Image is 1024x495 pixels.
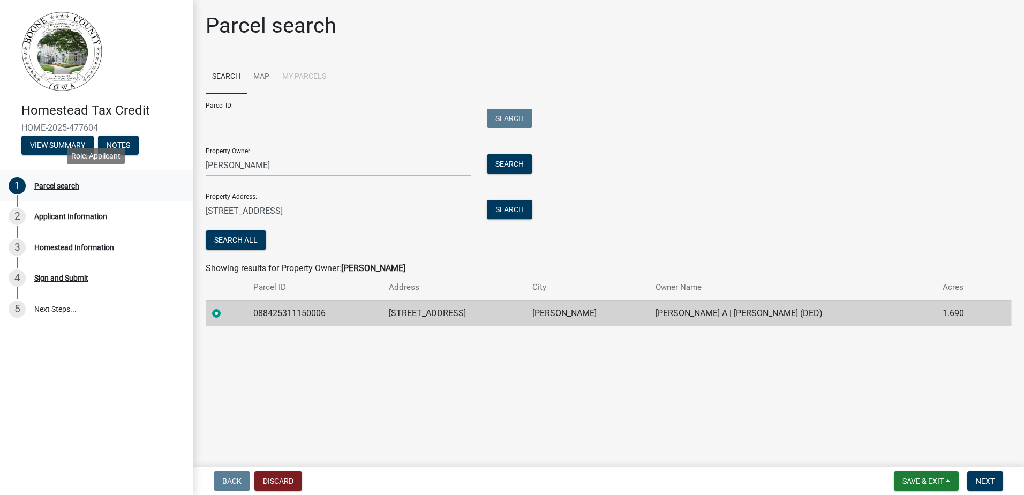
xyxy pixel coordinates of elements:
button: Search [487,154,532,174]
img: Boone County, Iowa [21,11,103,92]
div: 3 [9,239,26,256]
wm-modal-confirm: Summary [21,141,94,150]
span: Back [222,477,242,485]
span: Next [976,477,995,485]
div: 5 [9,301,26,318]
div: Sign and Submit [34,274,88,282]
span: Save & Exit [902,477,944,485]
div: Homestead Information [34,244,114,251]
th: City [526,275,649,300]
strong: [PERSON_NAME] [341,263,405,273]
button: Search [487,109,532,128]
span: HOME-2025-477604 [21,123,171,133]
a: Map [247,60,276,94]
div: 4 [9,269,26,287]
td: [PERSON_NAME] A | [PERSON_NAME] (DED) [649,300,936,326]
h1: Parcel search [206,13,336,39]
button: View Summary [21,136,94,155]
button: Discard [254,471,302,491]
div: Applicant Information [34,213,107,220]
a: Search [206,60,247,94]
div: 2 [9,208,26,225]
td: [STREET_ADDRESS] [382,300,526,326]
th: Parcel ID [247,275,383,300]
button: Notes [98,136,139,155]
td: 1.690 [936,300,991,326]
wm-modal-confirm: Notes [98,141,139,150]
td: [PERSON_NAME] [526,300,649,326]
div: 1 [9,177,26,194]
button: Save & Exit [894,471,959,491]
div: Showing results for Property Owner: [206,262,1011,275]
th: Address [382,275,526,300]
button: Next [967,471,1003,491]
th: Acres [936,275,991,300]
button: Search [487,200,532,219]
th: Owner Name [649,275,936,300]
button: Search All [206,230,266,250]
div: Role: Applicant [67,148,125,164]
h4: Homestead Tax Credit [21,103,184,118]
td: 088425311150006 [247,300,383,326]
div: Parcel search [34,182,79,190]
button: Back [214,471,250,491]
